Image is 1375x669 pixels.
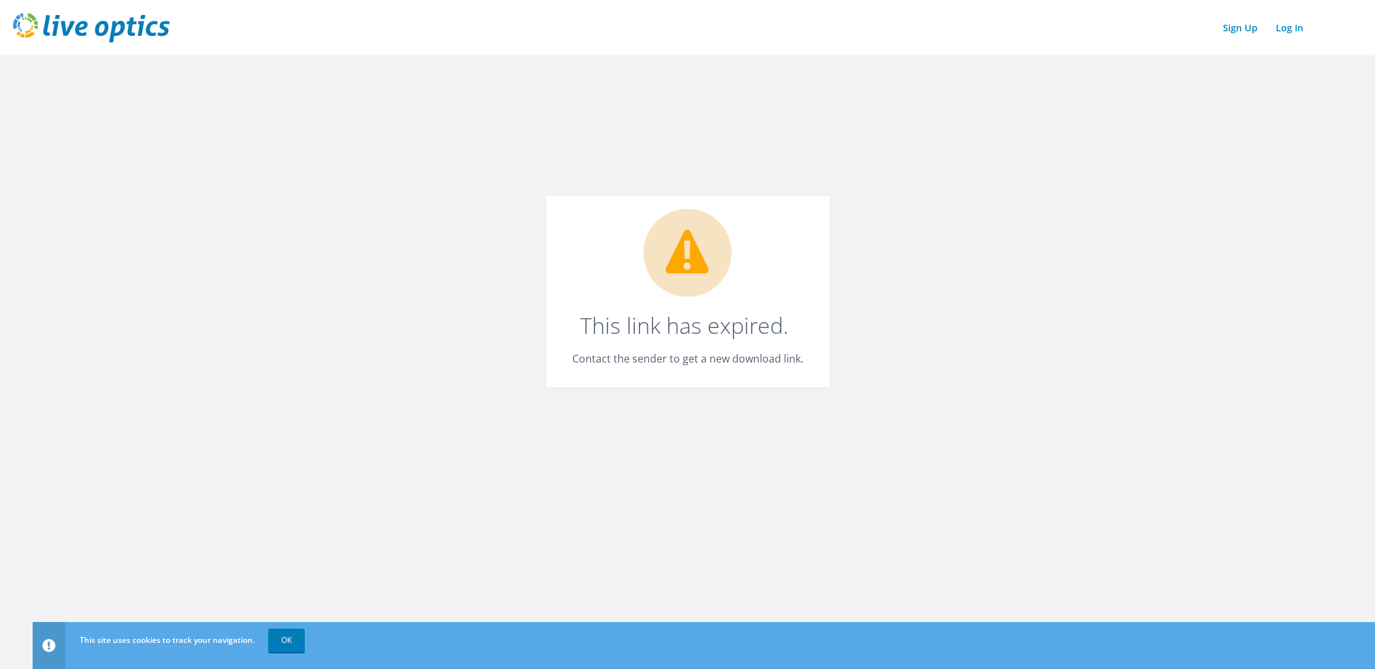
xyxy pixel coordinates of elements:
[572,349,803,368] p: Contact the sender to get a new download link.
[1269,18,1310,37] a: Log In
[80,634,255,646] span: This site uses cookies to track your navigation.
[268,629,305,652] a: OK
[572,314,797,336] h1: This link has expired.
[13,13,170,42] img: live_optics_svg.svg
[1216,18,1264,37] a: Sign Up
